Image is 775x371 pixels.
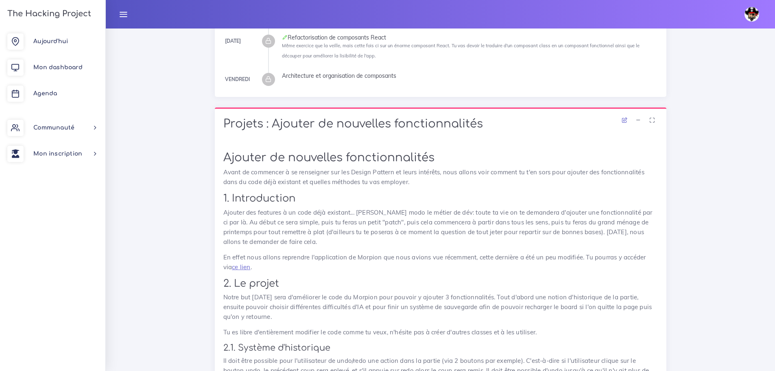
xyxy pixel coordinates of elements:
div: [DATE] [225,37,241,46]
h2: 2. Le projet [223,278,658,290]
h3: The Hacking Project [5,9,91,18]
span: Mon dashboard [33,64,83,70]
span: Mon inscription [33,151,82,157]
h1: Ajouter de nouvelles fonctionnalités [223,151,658,165]
a: ce lien [232,263,250,271]
span: Agenda [33,90,57,97]
p: Avant de commencer à se renseigner sur les Design Pattern et leurs intérêts, nous allons voir com... [223,167,658,187]
p: Tu es libre d'entièrement modifier le code comme tu veux, n'hésite pas à créer d'autres classes e... [223,327,658,337]
h1: Projets : Ajouter de nouvelles fonctionnalités [223,117,658,131]
div: Refactorisation de composants React [282,35,658,40]
p: En effet nous allons reprendre l'application de Morpion que nous avions vue récemment, cette dern... [223,252,658,272]
span: Aujourd'hui [33,38,68,44]
small: Même exercice que la veille, mais cette fois ci sur un énorme composant React. Tu vas devoir le t... [282,43,640,59]
h2: 1. Introduction [223,193,658,204]
p: Notre but [DATE] sera d'améliorer le code du Morpion pour pouvoir y ajouter 3 fonctionnalités. To... [223,292,658,322]
div: Architecture et organisation de composants [282,73,658,79]
span: Communauté [33,125,74,131]
div: Vendredi [225,75,250,84]
p: Ajouter des features à un code déjà existant... [PERSON_NAME] modo le métier de dév: toute ta vie... [223,208,658,247]
img: avatar [744,7,759,22]
h3: 2.1. Système d'historique [223,343,658,353]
